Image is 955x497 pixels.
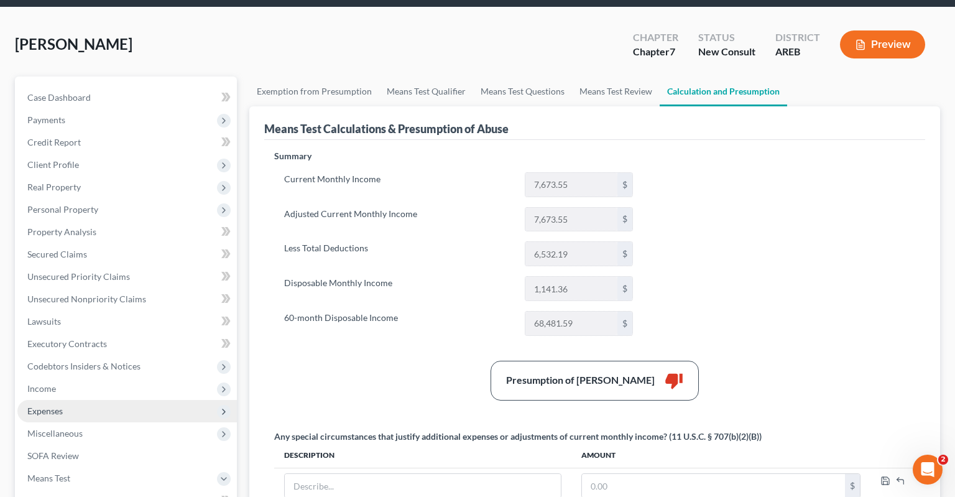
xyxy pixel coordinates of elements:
iframe: Intercom live chat [913,455,943,485]
button: Upload attachment [59,401,69,411]
label: Less Total Deductions [278,241,519,266]
a: Means Test Questions [473,77,572,106]
span: Real Property [27,182,81,192]
span: Property Analysis [27,226,96,237]
img: Profile image for Katie [35,7,55,27]
div: $ [617,208,632,231]
i: thumb_down [665,371,683,390]
div: 🚨ATTN: [GEOGRAPHIC_DATA] of [US_STATE]The court has added a new Credit Counseling Field that we n... [10,98,204,228]
div: Status [698,30,755,45]
div: Katie says… [10,98,239,256]
a: SOFA Review [17,445,237,467]
span: Income [27,383,56,394]
button: go back [8,5,32,29]
th: Amount [571,443,870,468]
a: Unsecured Nonpriority Claims [17,288,237,310]
div: Means Test Calculations & Presumption of Abuse [264,121,509,136]
span: Expenses [27,406,63,416]
div: District [775,30,820,45]
button: Send a message… [213,397,233,417]
label: Current Monthly Income [278,172,519,197]
div: $ [617,173,632,197]
span: Client Profile [27,159,79,170]
span: Credit Report [27,137,81,147]
div: [PERSON_NAME] • 4h ago [20,231,118,238]
a: Case Dashboard [17,86,237,109]
span: 7 [670,45,675,57]
a: Means Test Qualifier [379,77,473,106]
span: Unsecured Priority Claims [27,271,130,282]
a: Credit Report [17,131,237,154]
p: Summary [274,150,643,162]
span: Miscellaneous [27,428,83,439]
button: Start recording [79,401,89,411]
div: Any special circumstances that justify additional expenses or adjustments of current monthly inco... [274,430,762,443]
span: Means Test [27,473,70,483]
div: The court has added a new Credit Counseling Field that we need to update upon filing. Please remo... [20,136,194,221]
p: Active 6h ago [60,16,116,28]
div: $ [617,242,632,266]
input: 0.00 [525,208,617,231]
label: Adjusted Current Monthly Income [278,207,519,232]
b: 🚨ATTN: [GEOGRAPHIC_DATA] of [US_STATE] [20,106,177,128]
div: Presumption of [PERSON_NAME] [506,373,655,388]
input: 0.00 [525,173,617,197]
div: $ [617,277,632,300]
span: Codebtors Insiders & Notices [27,361,141,371]
span: [PERSON_NAME] [15,35,132,53]
div: Chapter [633,45,678,59]
span: SOFA Review [27,450,79,461]
label: Disposable Monthly Income [278,276,519,301]
textarea: Message… [11,376,238,397]
input: 0.00 [525,242,617,266]
div: Close [218,5,241,27]
input: 0.00 [525,277,617,300]
th: Description [274,443,571,468]
a: Lawsuits [17,310,237,333]
span: Secured Claims [27,249,87,259]
a: Property Analysis [17,221,237,243]
button: Preview [840,30,925,58]
span: Executory Contracts [27,338,107,349]
a: Executory Contracts [17,333,237,355]
button: Gif picker [39,401,49,411]
a: Secured Claims [17,243,237,266]
div: Chapter [633,30,678,45]
div: $ [617,312,632,335]
span: Unsecured Nonpriority Claims [27,294,146,304]
span: 2 [938,455,948,465]
a: Means Test Review [572,77,660,106]
span: Payments [27,114,65,125]
button: Emoji picker [19,402,29,412]
label: 60-month Disposable Income [278,311,519,336]
span: Case Dashboard [27,92,91,103]
div: New Consult [698,45,755,59]
div: AREB [775,45,820,59]
span: Lawsuits [27,316,61,327]
a: Exemption from Presumption [249,77,379,106]
span: Personal Property [27,204,98,215]
a: Calculation and Presumption [660,77,787,106]
h1: [PERSON_NAME] [60,6,141,16]
a: Unsecured Priority Claims [17,266,237,288]
button: Home [195,5,218,29]
input: 0.00 [525,312,617,335]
